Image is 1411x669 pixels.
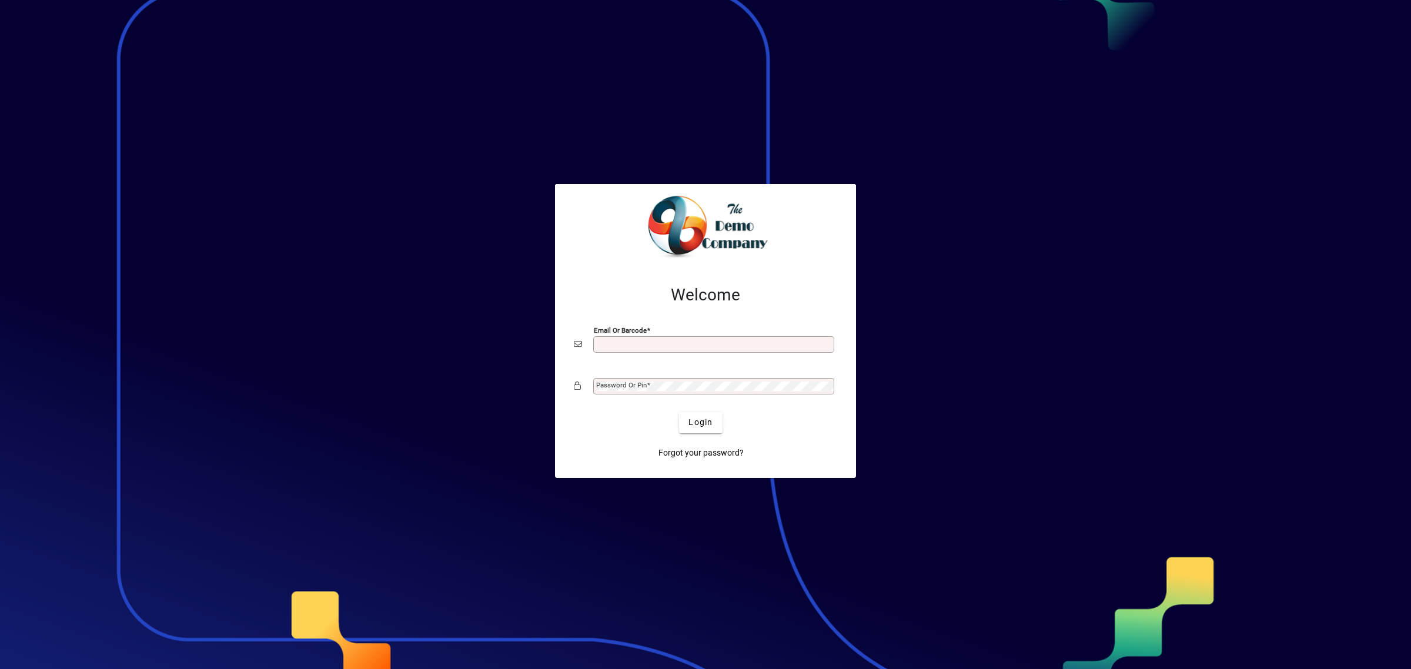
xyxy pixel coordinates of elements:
[654,443,748,464] a: Forgot your password?
[688,416,713,429] span: Login
[594,326,647,334] mat-label: Email or Barcode
[658,447,744,459] span: Forgot your password?
[574,285,837,305] h2: Welcome
[596,381,647,389] mat-label: Password or Pin
[679,412,722,433] button: Login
